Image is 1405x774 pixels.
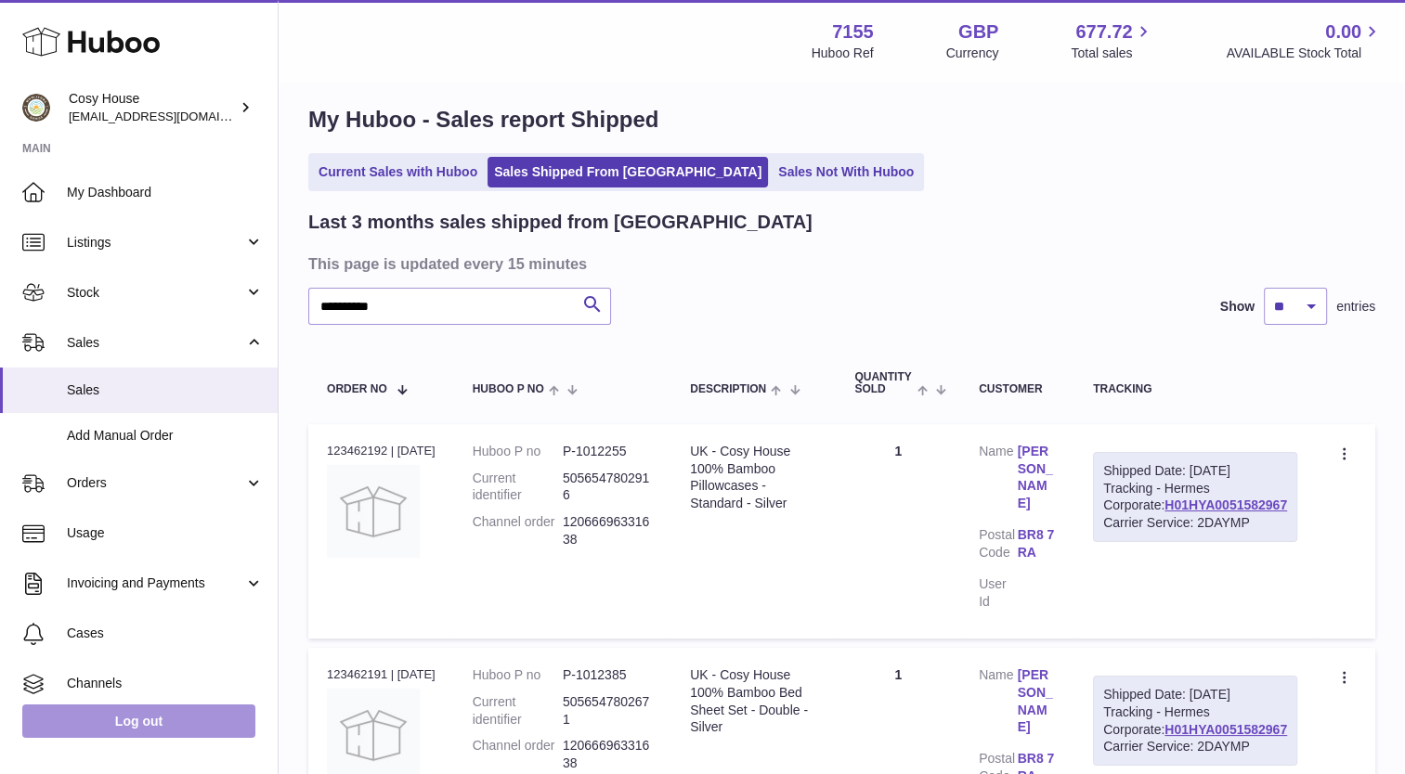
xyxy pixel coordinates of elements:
a: Log out [22,704,255,738]
span: [EMAIL_ADDRESS][DOMAIN_NAME] [69,109,273,123]
span: Stock [67,284,244,302]
div: 123462191 | [DATE] [327,666,436,683]
span: entries [1336,298,1375,316]
span: Description [690,383,766,395]
a: 677.72 Total sales [1071,19,1153,62]
span: Channels [67,675,264,692]
div: Shipped Date: [DATE] [1103,462,1287,480]
span: Orders [67,474,244,492]
dd: P-1012255 [563,443,653,460]
span: Usage [67,524,264,542]
strong: 7155 [832,19,874,45]
td: 1 [836,424,960,639]
span: 0.00 [1325,19,1361,45]
dt: Postal Code [979,526,1017,566]
dd: 12066696331638 [563,513,653,548]
a: [PERSON_NAME] [1018,666,1056,737]
dd: 12066696331638 [563,737,653,772]
dd: 5056547802916 [563,470,653,505]
a: [PERSON_NAME] [1018,443,1056,513]
div: Carrier Service: 2DAYMP [1103,738,1287,755]
span: AVAILABLE Stock Total [1226,45,1383,62]
img: no-photo.jpg [327,465,420,558]
dt: Name [979,666,1017,742]
a: 0.00 AVAILABLE Stock Total [1226,19,1383,62]
span: Add Manual Order [67,427,264,445]
span: Cases [67,625,264,642]
label: Show [1220,298,1255,316]
h1: My Huboo - Sales report Shipped [308,105,1375,135]
span: Sales [67,334,244,352]
dt: Huboo P no [473,666,563,684]
div: Tracking - Hermes Corporate: [1093,452,1297,543]
span: Invoicing and Payments [67,574,244,592]
span: My Dashboard [67,184,264,201]
div: UK - Cosy House 100% Bamboo Bed Sheet Set - Double - Silver [690,666,817,737]
dt: Current identifier [473,470,563,505]
div: Tracking - Hermes Corporate: [1093,676,1297,767]
h3: This page is updated every 15 minutes [308,253,1371,274]
div: Tracking [1093,383,1297,395]
div: Huboo Ref [812,45,874,62]
dt: Channel order [473,737,563,772]
dt: Huboo P no [473,443,563,460]
div: Carrier Service: 2DAYMP [1103,514,1287,532]
dt: Name [979,443,1017,518]
dd: P-1012385 [563,666,653,684]
span: Total sales [1071,45,1153,62]
img: info@wholesomegoods.com [22,94,50,122]
div: Customer [979,383,1056,395]
strong: GBP [958,19,998,45]
a: H01HYA0051582967 [1164,722,1287,737]
dt: User Id [979,575,1017,611]
div: UK - Cosy House 100% Bamboo Pillowcases - Standard - Silver [690,443,817,513]
span: Sales [67,381,264,399]
dt: Channel order [473,513,563,548]
span: Quantity Sold [854,371,912,395]
a: Current Sales with Huboo [312,157,484,187]
div: 123462192 | [DATE] [327,443,436,459]
span: Order No [327,383,387,395]
a: Sales Shipped From [GEOGRAPHIC_DATA] [488,157,768,187]
dt: Current identifier [473,693,563,729]
span: Huboo P no [473,383,544,395]
div: Cosy House [69,90,236,125]
h2: Last 3 months sales shipped from [GEOGRAPHIC_DATA] [308,210,813,235]
dd: 5056547802671 [563,693,653,729]
a: BR8 7RA [1018,526,1056,561]
div: Currency [946,45,999,62]
a: Sales Not With Huboo [772,157,920,187]
span: 677.72 [1075,19,1132,45]
a: H01HYA0051582967 [1164,497,1287,512]
span: Listings [67,234,244,252]
div: Shipped Date: [DATE] [1103,686,1287,703]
